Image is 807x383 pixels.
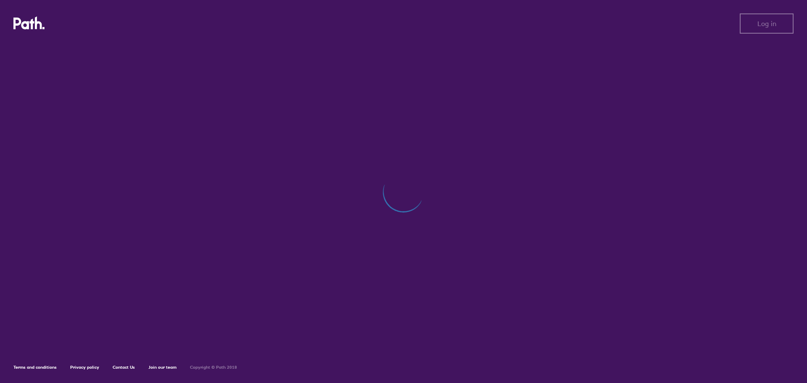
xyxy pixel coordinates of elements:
[13,365,57,370] a: Terms and conditions
[70,365,99,370] a: Privacy policy
[740,13,794,34] button: Log in
[148,365,177,370] a: Join our team
[757,20,776,27] span: Log in
[113,365,135,370] a: Contact Us
[190,365,237,370] h6: Copyright © Path 2018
